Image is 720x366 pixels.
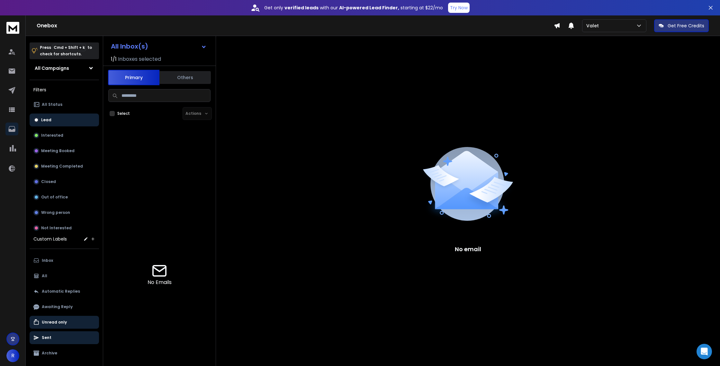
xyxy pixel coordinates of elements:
button: Automatic Replies [30,285,99,298]
p: Awaiting Reply [42,304,73,309]
p: Closed [41,179,56,184]
p: Automatic Replies [42,289,80,294]
button: Wrong person [30,206,99,219]
strong: AI-powered Lead Finder, [339,5,399,11]
p: No Emails [148,279,172,286]
button: Out of office [30,191,99,204]
p: All [42,273,47,279]
p: Meeting Booked [41,148,75,153]
button: Get Free Credits [654,19,709,32]
p: Sent [42,335,51,340]
img: logo [6,22,19,34]
button: Not Interested [30,222,99,234]
p: Inbox [42,258,53,263]
p: Valet [586,23,601,29]
button: All Inbox(s) [106,40,212,53]
button: Closed [30,175,99,188]
p: Wrong person [41,210,70,215]
h1: All Inbox(s) [111,43,148,50]
button: All Campaigns [30,62,99,75]
button: Awaiting Reply [30,300,99,313]
button: Meeting Completed [30,160,99,173]
span: Cmd + Shift + k [53,44,86,51]
h3: Filters [30,85,99,94]
button: Lead [30,114,99,126]
p: Not Interested [41,225,72,231]
button: Primary [108,70,159,85]
p: Meeting Completed [41,164,83,169]
h3: Inboxes selected [118,55,161,63]
p: Unread only [42,320,67,325]
button: R [6,349,19,362]
p: Get only with our starting at $22/mo [264,5,443,11]
p: Get Free Credits [668,23,704,29]
p: Interested [41,133,63,138]
label: Select [117,111,130,116]
div: Open Intercom Messenger [697,344,712,359]
button: Sent [30,331,99,344]
h1: All Campaigns [35,65,69,71]
button: All [30,270,99,282]
p: No email [455,245,481,254]
p: Out of office [41,195,68,200]
button: Archive [30,347,99,360]
button: Try Now [448,3,470,13]
button: All Status [30,98,99,111]
button: Meeting Booked [30,144,99,157]
button: Unread only [30,316,99,329]
p: Try Now [450,5,468,11]
p: Lead [41,117,51,123]
button: Inbox [30,254,99,267]
h1: Onebox [37,22,554,30]
h3: Custom Labels [33,236,67,242]
p: Press to check for shortcuts. [40,44,92,57]
span: 1 / 1 [111,55,117,63]
button: Interested [30,129,99,142]
p: Archive [42,351,57,356]
button: Others [159,70,211,85]
strong: verified leads [284,5,319,11]
p: All Status [42,102,62,107]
